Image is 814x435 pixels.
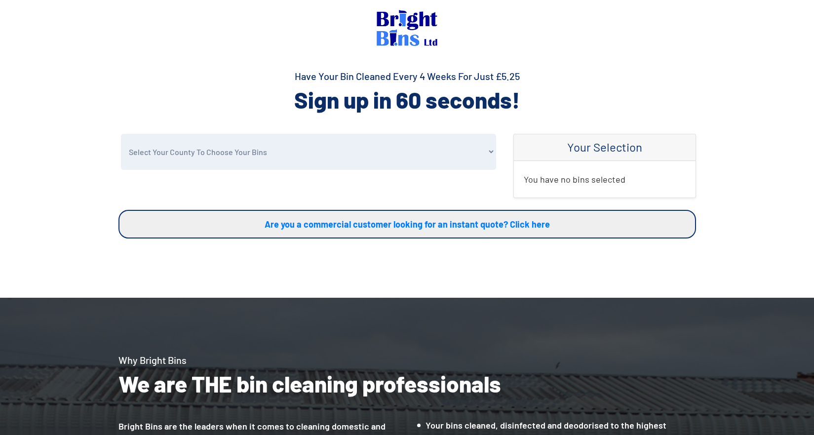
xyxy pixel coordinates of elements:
[118,210,696,238] a: Are you a commercial customer looking for an instant quote? Click here
[524,140,686,155] h4: Your Selection
[118,85,696,115] h2: Sign up in 60 seconds!
[118,69,696,83] h4: Have Your Bin Cleaned Every 4 Weeks For Just £5.25
[118,353,696,367] h4: Why Bright Bins
[524,171,686,188] p: You have no bins selected
[118,369,696,398] h2: We are THE bin cleaning professionals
